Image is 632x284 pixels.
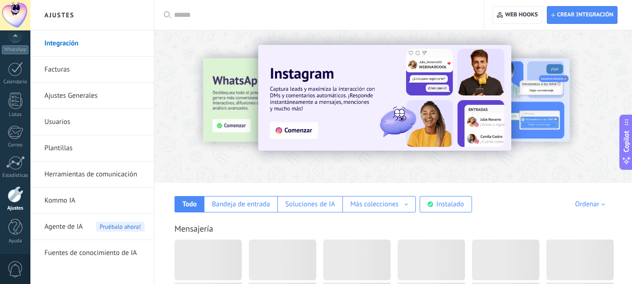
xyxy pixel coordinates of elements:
a: Agente de IAPruébalo ahora! [44,214,145,240]
a: Plantillas [44,135,145,161]
li: Plantillas [30,135,154,161]
span: Pruébalo ahora! [96,222,145,232]
span: Crear integración [557,11,613,19]
div: Todo [182,200,197,209]
img: Slide 1 [258,45,511,151]
button: Web hooks [493,6,542,24]
div: Instalado [436,200,464,209]
span: Web hooks [505,11,538,19]
div: Ajustes [2,205,29,211]
div: Ayuda [2,238,29,244]
li: Usuarios [30,109,154,135]
button: Crear integración [547,6,617,24]
div: Calendario [2,79,29,85]
div: Estadísticas [2,173,29,179]
li: Facturas [30,57,154,83]
li: Integración [30,30,154,57]
a: Facturas [44,57,145,83]
li: Kommo IA [30,188,154,214]
li: Ajustes Generales [30,83,154,109]
div: Ordenar [575,200,608,209]
span: Agente de IA [44,214,83,240]
div: Bandeja de entrada [212,200,270,209]
div: Listas [2,112,29,118]
a: Herramientas de comunicación [44,161,145,188]
div: Correo [2,142,29,148]
li: Herramientas de comunicación [30,161,154,188]
a: Kommo IA [44,188,145,214]
div: Más colecciones [350,200,399,209]
a: Mensajería [174,223,213,234]
li: Fuentes de conocimiento de IA [30,240,154,266]
div: WhatsApp [2,45,29,54]
span: Copilot [622,131,631,152]
li: Agente de IA [30,214,154,240]
a: Fuentes de conocimiento de IA [44,240,145,266]
div: Soluciones de IA [285,200,335,209]
a: Ajustes Generales [44,83,145,109]
a: Usuarios [44,109,145,135]
a: Integración [44,30,145,57]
